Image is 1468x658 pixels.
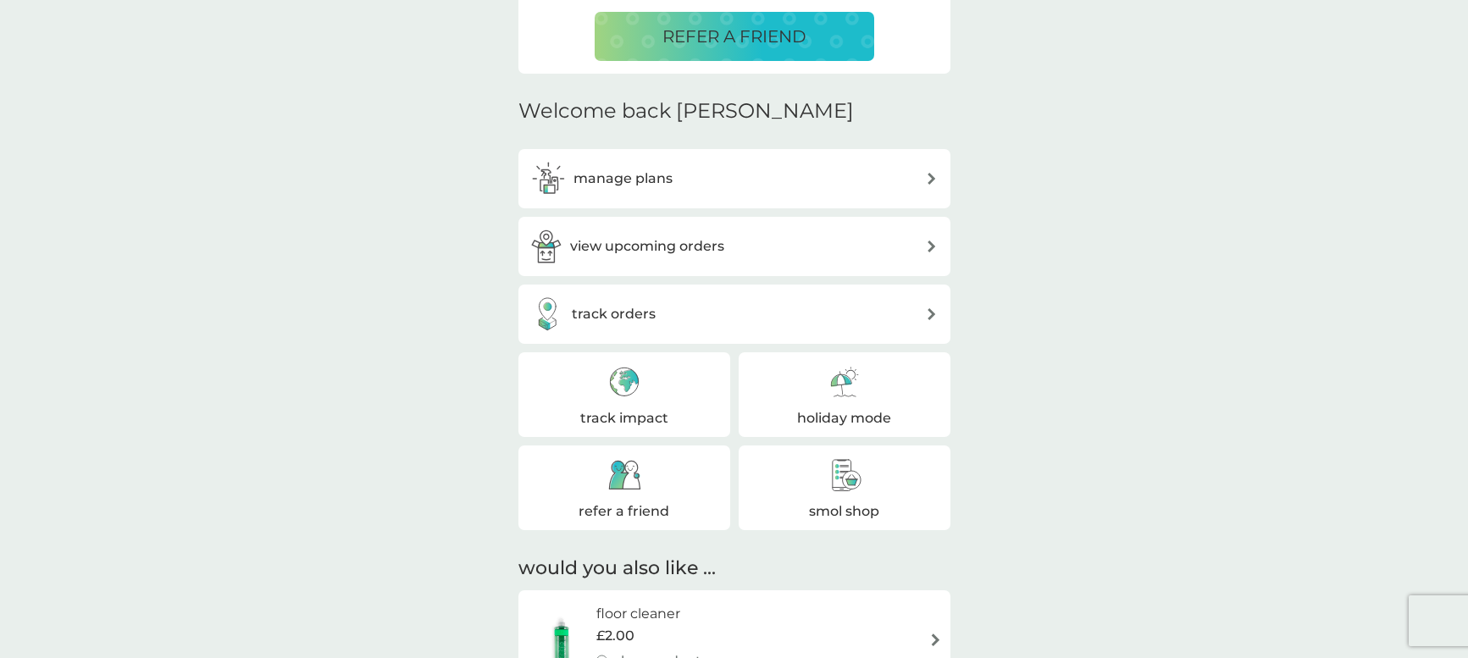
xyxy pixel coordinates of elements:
[929,633,942,646] img: arrow right
[580,407,668,429] h3: track impact
[518,217,950,276] a: view upcoming orders
[518,285,950,344] a: track orders
[572,303,656,325] h3: track orders
[596,625,634,647] span: £2.00
[579,500,669,523] h3: refer a friend
[570,235,724,257] h3: view upcoming orders
[809,500,879,523] h3: smol shop
[662,23,806,50] p: REFER A FRIEND
[595,12,874,61] button: REFER A FRIEND
[518,99,854,124] h2: Welcome back [PERSON_NAME]
[596,603,701,625] h6: floor cleaner
[573,168,673,190] h3: manage plans
[518,149,950,208] a: manage plans
[797,407,891,429] h3: holiday mode
[518,556,950,582] h2: would you also like ...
